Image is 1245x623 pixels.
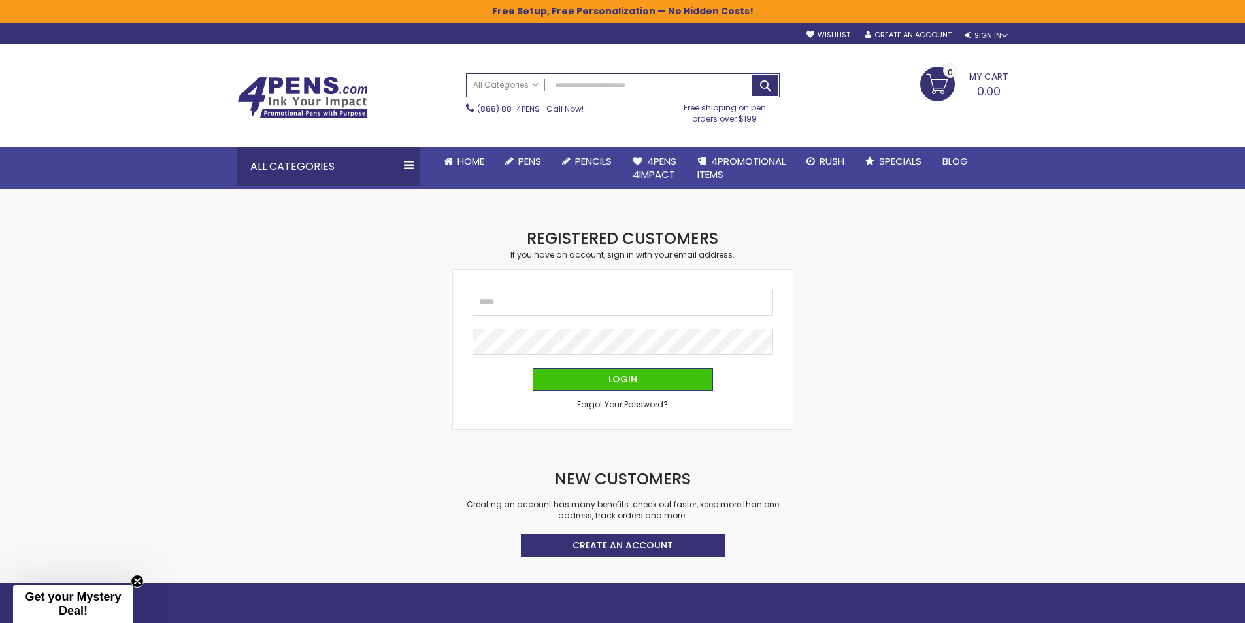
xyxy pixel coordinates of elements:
[13,585,133,623] div: Get your Mystery Deal!Close teaser
[977,83,1001,99] span: 0.00
[477,103,584,114] span: - Call Now!
[453,250,793,260] div: If you have an account, sign in with your email address.
[495,147,552,176] a: Pens
[687,147,796,190] a: 4PROMOTIONALITEMS
[467,74,545,95] a: All Categories
[806,30,850,40] a: Wishlist
[920,67,1008,99] a: 0.00 0
[518,154,541,168] span: Pens
[477,103,540,114] a: (888) 88-4PENS
[527,227,718,249] strong: Registered Customers
[237,76,368,118] img: 4Pens Custom Pens and Promotional Products
[533,368,713,391] button: Login
[697,154,786,181] span: 4PROMOTIONAL ITEMS
[521,534,725,557] a: Create an Account
[879,154,921,168] span: Specials
[820,154,844,168] span: Rush
[633,154,676,181] span: 4Pens 4impact
[552,147,622,176] a: Pencils
[865,30,952,40] a: Create an Account
[670,97,780,124] div: Free shipping on pen orders over $199
[942,154,968,168] span: Blog
[622,147,687,190] a: 4Pens4impact
[131,575,144,588] button: Close teaser
[473,80,539,90] span: All Categories
[457,154,484,168] span: Home
[453,499,793,520] p: Creating an account has many benefits: check out faster, keep more than one address, track orders...
[855,147,932,176] a: Specials
[965,31,1008,41] div: Sign In
[433,147,495,176] a: Home
[932,147,978,176] a: Blog
[1137,588,1245,623] iframe: Google Customer Reviews
[25,590,121,617] span: Get your Mystery Deal!
[573,539,673,552] span: Create an Account
[796,147,855,176] a: Rush
[575,154,612,168] span: Pencils
[555,468,691,490] strong: New Customers
[237,147,420,186] div: All Categories
[948,66,953,78] span: 0
[577,399,668,410] a: Forgot Your Password?
[608,373,637,386] span: Login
